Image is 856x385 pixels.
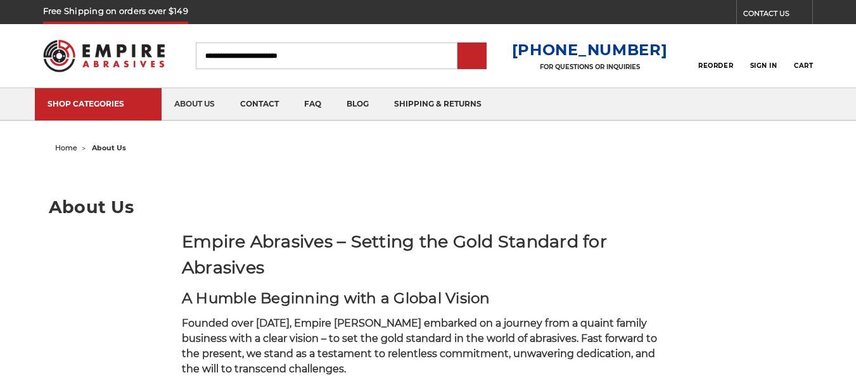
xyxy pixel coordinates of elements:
[48,99,149,108] div: SHOP CATEGORIES
[459,44,485,69] input: Submit
[227,88,291,121] a: contact
[512,63,668,71] p: FOR QUESTIONS OR INQUIRIES
[182,231,607,278] strong: Empire Abrasives – Setting the Gold Standard for Abrasives
[92,143,126,152] span: about us
[291,88,334,121] a: faq
[698,62,733,70] span: Reorder
[794,42,813,70] a: Cart
[182,317,657,375] span: Founded over [DATE], Empire [PERSON_NAME] embarked on a journey from a quaint family business wit...
[698,42,733,69] a: Reorder
[334,88,381,121] a: blog
[512,41,668,59] a: [PHONE_NUMBER]
[794,62,813,70] span: Cart
[381,88,494,121] a: shipping & returns
[43,32,165,79] img: Empire Abrasives
[182,289,490,307] strong: A Humble Beginning with a Global Vision
[55,143,77,152] a: home
[162,88,227,121] a: about us
[750,62,777,70] span: Sign In
[49,199,807,216] h1: About Us
[743,6,812,24] a: CONTACT US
